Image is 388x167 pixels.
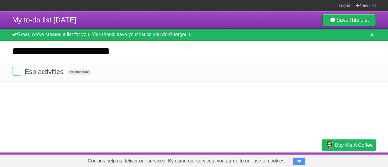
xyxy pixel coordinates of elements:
span: Buy me a coffee [335,140,373,150]
a: Suggest a feature [338,154,376,165]
b: This List [349,17,369,23]
a: Terms [294,154,307,165]
span: Cookies help us deliver our services. By using our services, you agree to our use of cookies. [82,155,292,167]
span: No due date [67,69,92,75]
a: Developers [262,154,286,165]
a: About [242,154,254,165]
label: Done [12,67,21,76]
span: Esp activities [25,68,65,75]
a: Privacy [314,154,330,165]
span: My to-do list [DATE] [12,16,76,24]
button: OK [293,158,305,165]
a: SaveThis List [322,14,376,26]
img: Buy me a coffee [325,140,333,150]
a: Buy me a coffee [322,139,376,151]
